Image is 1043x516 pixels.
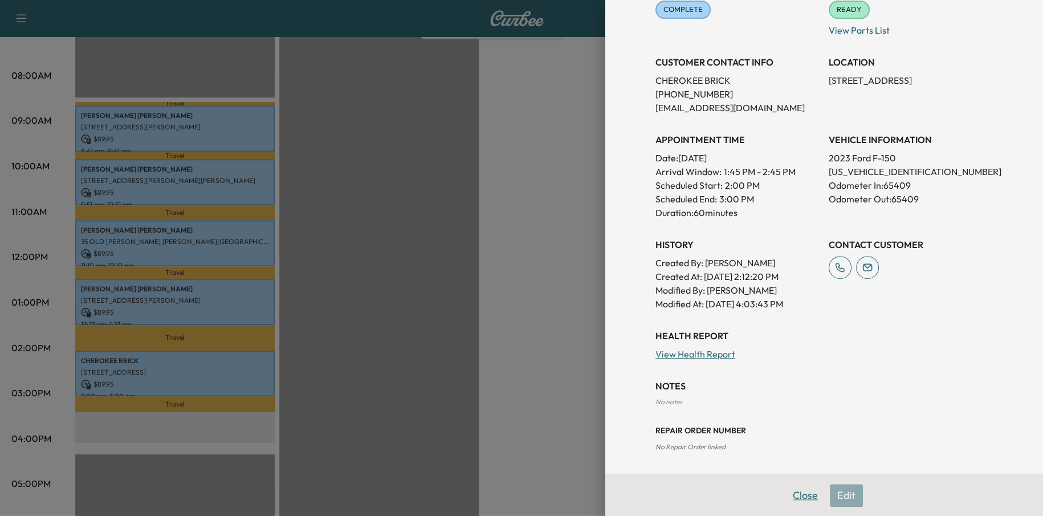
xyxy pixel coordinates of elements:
[830,4,869,15] span: READY
[829,178,993,192] p: Odometer In: 65409
[655,270,820,283] p: Created At : [DATE] 2:12:20 PM
[725,178,760,192] p: 2:00 PM
[655,206,820,220] p: Duration: 60 minutes
[655,256,820,270] p: Created By : [PERSON_NAME]
[655,87,820,101] p: [PHONE_NUMBER]
[655,379,993,393] h3: NOTES
[829,133,993,147] h3: VEHICLE INFORMATION
[655,397,993,407] div: No notes
[719,192,754,206] p: 3:00 PM
[829,192,993,206] p: Odometer Out: 65409
[829,165,993,178] p: [US_VEHICLE_IDENTIFICATION_NUMBER]
[829,151,993,165] p: 2023 Ford F-150
[655,178,723,192] p: Scheduled Start:
[655,165,820,178] p: Arrival Window:
[724,165,796,178] span: 1:45 PM - 2:45 PM
[655,192,717,206] p: Scheduled End:
[785,484,825,507] button: Close
[655,238,820,251] h3: History
[657,4,710,15] span: COMPLETE
[655,442,726,451] span: No Repair Order linked
[655,133,820,147] h3: APPOINTMENT TIME
[829,238,993,251] h3: CONTACT CUSTOMER
[655,348,735,360] a: View Health Report
[829,74,993,87] p: [STREET_ADDRESS]
[655,283,820,297] p: Modified By : [PERSON_NAME]
[655,297,820,311] p: Modified At : [DATE] 4:03:43 PM
[655,425,993,436] h3: Repair Order number
[655,101,820,115] p: [EMAIL_ADDRESS][DOMAIN_NAME]
[829,55,993,69] h3: LOCATION
[655,329,993,343] h3: Health Report
[655,74,820,87] p: CHEROKEE BRICK
[655,55,820,69] h3: CUSTOMER CONTACT INFO
[655,151,820,165] p: Date: [DATE]
[829,19,993,37] p: View Parts List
